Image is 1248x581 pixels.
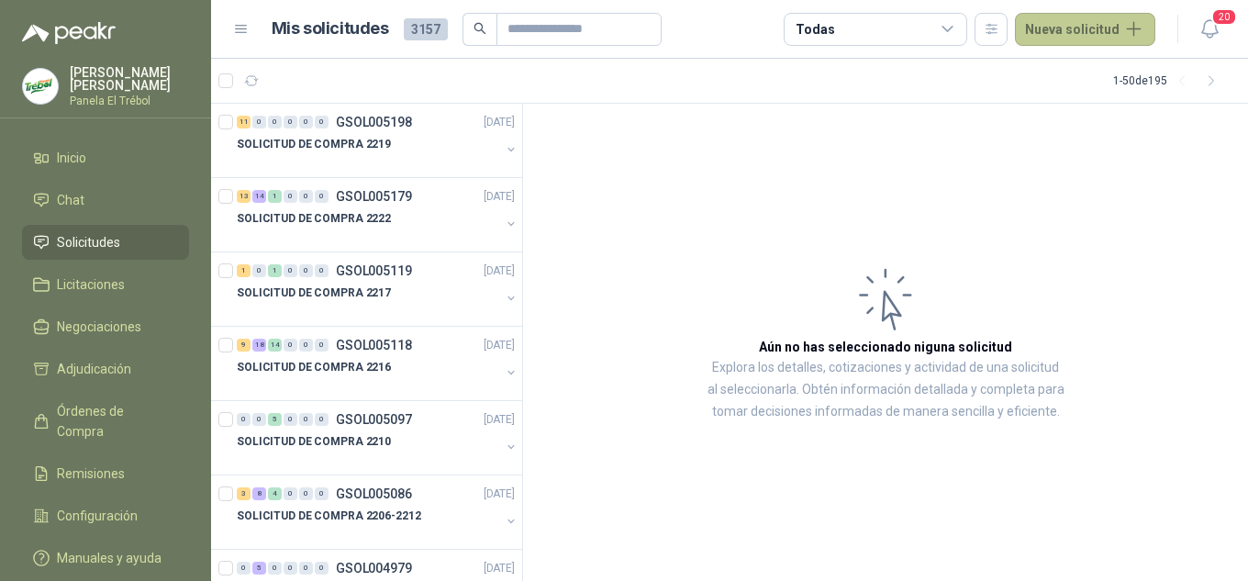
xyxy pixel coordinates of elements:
[237,433,391,451] p: SOLICITUD DE COMPRA 2210
[336,413,412,426] p: GSOL005097
[252,264,266,277] div: 0
[252,116,266,128] div: 0
[268,190,282,203] div: 1
[299,339,313,352] div: 0
[22,498,189,533] a: Configuración
[22,22,116,44] img: Logo peakr
[284,413,297,426] div: 0
[268,413,282,426] div: 5
[284,116,297,128] div: 0
[336,339,412,352] p: GSOL005118
[284,264,297,277] div: 0
[284,487,297,500] div: 0
[315,264,329,277] div: 0
[268,339,282,352] div: 14
[484,114,515,131] p: [DATE]
[237,487,251,500] div: 3
[268,116,282,128] div: 0
[474,22,486,35] span: search
[237,185,518,244] a: 13 14 1 0 0 0 GSOL005179[DATE] SOLICITUD DE COMPRA 2222
[22,267,189,302] a: Licitaciones
[22,309,189,344] a: Negociaciones
[237,334,518,393] a: 9 18 14 0 0 0 GSOL005118[DATE] SOLICITUD DE COMPRA 2216
[484,486,515,503] p: [DATE]
[404,18,448,40] span: 3157
[759,337,1012,357] h3: Aún no has seleccionado niguna solicitud
[336,487,412,500] p: GSOL005086
[57,359,131,379] span: Adjudicación
[796,19,834,39] div: Todas
[484,560,515,577] p: [DATE]
[237,562,251,575] div: 0
[23,69,58,104] img: Company Logo
[252,562,266,575] div: 5
[237,136,391,153] p: SOLICITUD DE COMPRA 2219
[1211,8,1237,26] span: 20
[57,190,84,210] span: Chat
[237,111,518,170] a: 11 0 0 0 0 0 GSOL005198[DATE] SOLICITUD DE COMPRA 2219
[299,116,313,128] div: 0
[22,541,189,575] a: Manuales y ayuda
[315,562,329,575] div: 0
[237,483,518,542] a: 3 8 4 0 0 0 GSOL005086[DATE] SOLICITUD DE COMPRA 2206-2212
[57,274,125,295] span: Licitaciones
[22,394,189,449] a: Órdenes de Compra
[252,339,266,352] div: 18
[299,487,313,500] div: 0
[336,190,412,203] p: GSOL005179
[484,337,515,354] p: [DATE]
[252,487,266,500] div: 8
[22,352,189,386] a: Adjudicación
[315,190,329,203] div: 0
[22,140,189,175] a: Inicio
[315,413,329,426] div: 0
[237,264,251,277] div: 1
[237,116,251,128] div: 11
[284,190,297,203] div: 0
[1113,66,1226,95] div: 1 - 50 de 195
[57,401,172,441] span: Órdenes de Compra
[268,487,282,500] div: 4
[484,263,515,280] p: [DATE]
[237,285,391,302] p: SOLICITUD DE COMPRA 2217
[57,464,125,484] span: Remisiones
[57,317,141,337] span: Negociaciones
[252,190,266,203] div: 14
[315,487,329,500] div: 0
[299,413,313,426] div: 0
[484,188,515,206] p: [DATE]
[315,116,329,128] div: 0
[284,339,297,352] div: 0
[315,339,329,352] div: 0
[299,190,313,203] div: 0
[57,506,138,526] span: Configuración
[57,148,86,168] span: Inicio
[70,66,189,92] p: [PERSON_NAME] [PERSON_NAME]
[268,264,282,277] div: 1
[237,408,518,467] a: 0 0 5 0 0 0 GSOL005097[DATE] SOLICITUD DE COMPRA 2210
[22,456,189,491] a: Remisiones
[22,183,189,218] a: Chat
[70,95,189,106] p: Panela El Trébol
[237,359,391,376] p: SOLICITUD DE COMPRA 2216
[484,411,515,429] p: [DATE]
[336,264,412,277] p: GSOL005119
[57,548,162,568] span: Manuales y ayuda
[299,562,313,575] div: 0
[237,190,251,203] div: 13
[336,116,412,128] p: GSOL005198
[237,508,421,525] p: SOLICITUD DE COMPRA 2206-2212
[237,260,518,318] a: 1 0 1 0 0 0 GSOL005119[DATE] SOLICITUD DE COMPRA 2217
[57,232,120,252] span: Solicitudes
[237,339,251,352] div: 9
[237,210,391,228] p: SOLICITUD DE COMPRA 2222
[22,225,189,260] a: Solicitudes
[252,413,266,426] div: 0
[299,264,313,277] div: 0
[336,562,412,575] p: GSOL004979
[1193,13,1226,46] button: 20
[272,16,389,42] h1: Mis solicitudes
[707,357,1064,423] p: Explora los detalles, cotizaciones y actividad de una solicitud al seleccionarla. Obtén informaci...
[284,562,297,575] div: 0
[237,413,251,426] div: 0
